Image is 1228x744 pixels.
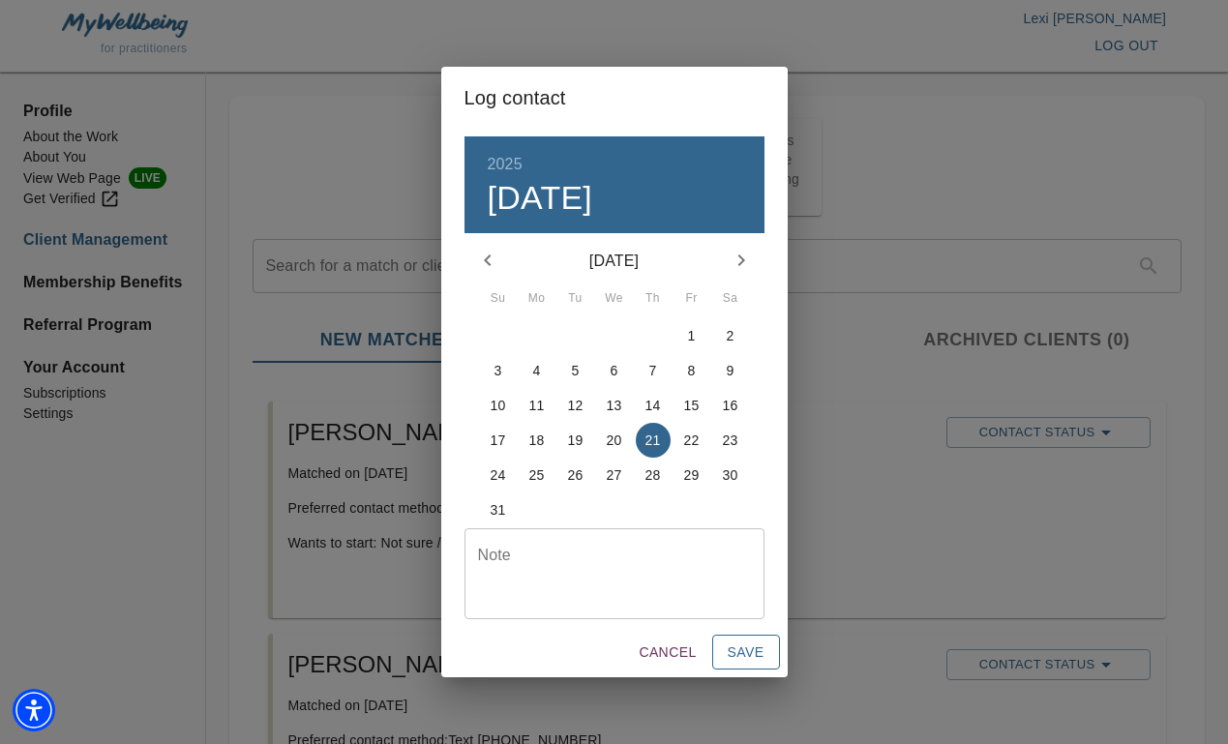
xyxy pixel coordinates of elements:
[481,289,516,309] span: Su
[645,396,661,415] p: 14
[713,318,748,353] button: 2
[713,353,748,388] button: 9
[597,289,632,309] span: We
[13,689,55,731] div: Accessibility Menu
[520,353,554,388] button: 4
[639,640,696,665] span: Cancel
[568,465,584,485] p: 26
[481,423,516,458] button: 17
[684,431,700,450] p: 22
[728,640,764,665] span: Save
[713,423,748,458] button: 23
[684,465,700,485] p: 29
[558,388,593,423] button: 12
[558,423,593,458] button: 19
[597,388,632,423] button: 13
[529,465,545,485] p: 25
[481,353,516,388] button: 3
[488,151,523,178] button: 2025
[491,465,506,485] p: 24
[684,396,700,415] p: 15
[607,431,622,450] p: 20
[713,289,748,309] span: Sa
[481,492,516,527] button: 31
[529,396,545,415] p: 11
[713,388,748,423] button: 16
[723,396,738,415] p: 16
[491,431,506,450] p: 17
[511,250,718,273] p: [DATE]
[636,353,671,388] button: 7
[494,361,502,380] p: 3
[520,423,554,458] button: 18
[520,388,554,423] button: 11
[529,431,545,450] p: 18
[645,431,661,450] p: 21
[727,326,734,345] p: 2
[674,353,709,388] button: 8
[674,423,709,458] button: 22
[597,458,632,492] button: 27
[597,423,632,458] button: 20
[491,500,506,520] p: 31
[636,388,671,423] button: 14
[533,361,541,380] p: 4
[568,431,584,450] p: 19
[674,388,709,423] button: 15
[645,465,661,485] p: 28
[674,289,709,309] span: Fr
[713,458,748,492] button: 30
[727,361,734,380] p: 9
[636,458,671,492] button: 28
[649,361,657,380] p: 7
[558,353,593,388] button: 5
[607,465,622,485] p: 27
[723,465,738,485] p: 30
[488,178,593,219] button: [DATE]
[481,388,516,423] button: 10
[520,458,554,492] button: 25
[481,458,516,492] button: 24
[688,361,696,380] p: 8
[674,458,709,492] button: 29
[674,318,709,353] button: 1
[636,423,671,458] button: 21
[607,396,622,415] p: 13
[723,431,738,450] p: 23
[558,289,593,309] span: Tu
[597,353,632,388] button: 6
[611,361,618,380] p: 6
[568,396,584,415] p: 12
[558,458,593,492] button: 26
[520,289,554,309] span: Mo
[688,326,696,345] p: 1
[572,361,580,380] p: 5
[712,635,780,670] button: Save
[464,82,764,113] h2: Log contact
[636,289,671,309] span: Th
[491,396,506,415] p: 10
[631,635,704,670] button: Cancel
